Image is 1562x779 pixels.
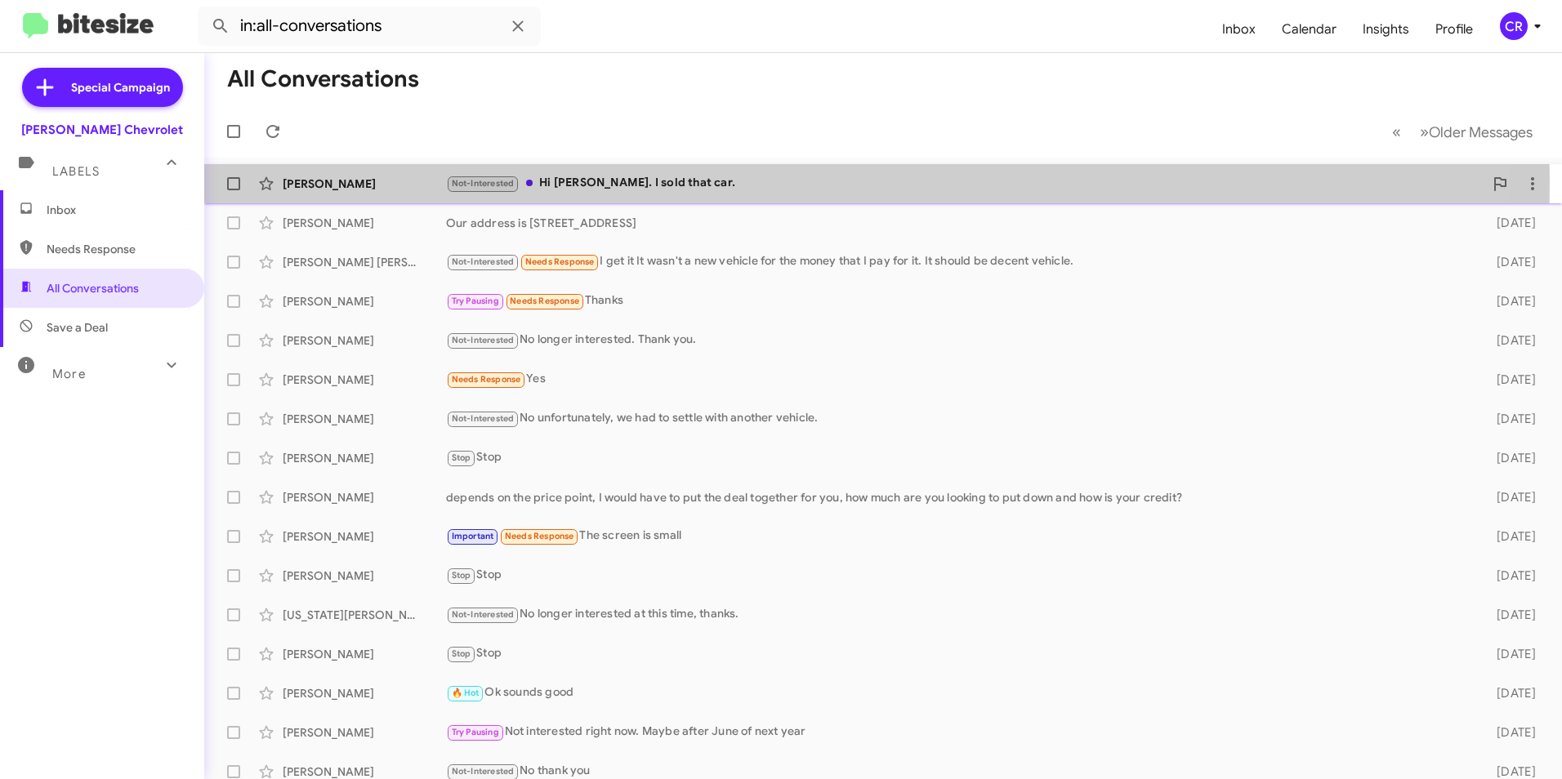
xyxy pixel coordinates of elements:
[22,68,183,107] a: Special Campaign
[1420,122,1429,142] span: »
[1350,6,1422,53] a: Insights
[1471,450,1549,466] div: [DATE]
[1486,12,1544,40] button: CR
[1410,115,1542,149] button: Next
[452,452,471,463] span: Stop
[446,527,1471,545] div: The screen is small
[452,531,494,541] span: Important
[283,489,446,505] div: [PERSON_NAME]
[446,215,1471,231] div: Our address is [STREET_ADDRESS]
[283,293,446,309] div: [PERSON_NAME]
[1422,6,1486,53] a: Profile
[446,566,1471,585] div: Stop
[510,296,579,306] span: Needs Response
[283,176,446,192] div: [PERSON_NAME]
[1500,12,1528,40] div: CR
[1471,528,1549,545] div: [DATE]
[452,727,499,737] span: Try Pausing
[283,411,446,427] div: [PERSON_NAME]
[52,164,100,179] span: Labels
[1471,724,1549,741] div: [DATE]
[283,372,446,388] div: [PERSON_NAME]
[47,202,185,218] span: Inbox
[1471,411,1549,427] div: [DATE]
[283,607,446,623] div: [US_STATE][PERSON_NAME]
[452,178,515,189] span: Not-Interested
[283,332,446,349] div: [PERSON_NAME]
[1471,332,1549,349] div: [DATE]
[446,331,1471,349] div: No longer interested. Thank you.
[1383,115,1542,149] nav: Page navigation example
[283,724,446,741] div: [PERSON_NAME]
[446,370,1471,389] div: Yes
[452,766,515,777] span: Not-Interested
[446,448,1471,467] div: Stop
[446,252,1471,271] div: I get it It wasn't a new vehicle for the money that I pay for it. It should be decent vehicle.
[1471,685,1549,701] div: [DATE]
[446,489,1471,505] div: depends on the price point, I would have to put the deal together for you, how much are you looki...
[446,683,1471,702] div: Ok sounds good
[52,367,86,381] span: More
[452,413,515,424] span: Not-Interested
[71,79,170,96] span: Special Campaign
[1392,122,1401,142] span: «
[446,644,1471,663] div: Stop
[446,723,1471,741] div: Not interested right now. Maybe after June of next year
[1471,293,1549,309] div: [DATE]
[283,254,446,270] div: [PERSON_NAME] [PERSON_NAME]
[446,292,1471,310] div: Thanks
[452,688,480,698] span: 🔥 Hot
[1471,215,1549,231] div: [DATE]
[1471,372,1549,388] div: [DATE]
[1269,6,1350,53] a: Calendar
[283,215,446,231] div: [PERSON_NAME]
[1382,115,1411,149] button: Previous
[1471,607,1549,623] div: [DATE]
[452,296,499,306] span: Try Pausing
[452,335,515,345] span: Not-Interested
[1429,123,1533,141] span: Older Messages
[525,256,595,267] span: Needs Response
[1471,646,1549,662] div: [DATE]
[198,7,541,46] input: Search
[505,531,574,541] span: Needs Response
[47,241,185,257] span: Needs Response
[283,568,446,584] div: [PERSON_NAME]
[1471,568,1549,584] div: [DATE]
[47,280,139,296] span: All Conversations
[283,685,446,701] div: [PERSON_NAME]
[1471,254,1549,270] div: [DATE]
[452,256,515,267] span: Not-Interested
[283,450,446,466] div: [PERSON_NAME]
[452,609,515,620] span: Not-Interested
[227,66,419,92] h1: All Conversations
[446,174,1484,193] div: Hi [PERSON_NAME]. I sold that car.
[446,605,1471,624] div: No longer interested at this time, thanks.
[283,528,446,545] div: [PERSON_NAME]
[1209,6,1269,53] a: Inbox
[1471,489,1549,505] div: [DATE]
[283,646,446,662] div: [PERSON_NAME]
[47,319,108,336] span: Save a Deal
[452,570,471,581] span: Stop
[21,122,183,138] div: [PERSON_NAME] Chevrolet
[446,409,1471,428] div: No unfortunately, we had to settle with another vehicle.
[452,374,521,385] span: Needs Response
[452,648,471,659] span: Stop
